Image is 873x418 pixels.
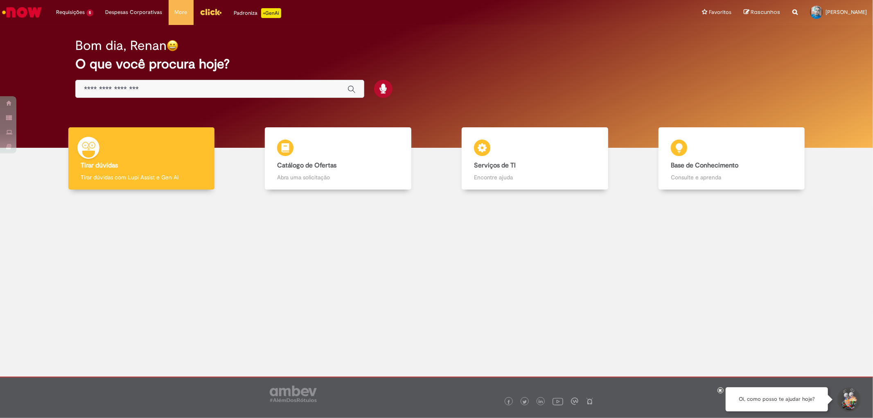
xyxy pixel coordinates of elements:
b: Tirar dúvidas [81,161,118,169]
span: Despesas Corporativas [106,8,162,16]
img: logo_footer_youtube.png [553,396,563,407]
a: Catálogo de Ofertas Abra uma solicitação [240,127,437,190]
button: Iniciar Conversa de Suporte [836,387,861,412]
span: Rascunhos [751,8,780,16]
a: Tirar dúvidas Tirar dúvidas com Lupi Assist e Gen Ai [43,127,240,190]
p: Tirar dúvidas com Lupi Assist e Gen Ai [81,173,202,181]
b: Catálogo de Ofertas [277,161,336,169]
a: Serviços de TI Encontre ajuda [437,127,634,190]
img: logo_footer_naosei.png [586,398,593,405]
p: Abra uma solicitação [277,173,399,181]
img: logo_footer_workplace.png [571,398,578,405]
h2: O que você procura hoje? [75,57,797,71]
span: Favoritos [709,8,731,16]
a: Rascunhos [744,9,780,16]
span: [PERSON_NAME] [826,9,867,16]
b: Serviços de TI [474,161,516,169]
p: +GenAi [261,8,281,18]
span: More [175,8,187,16]
img: logo_footer_ambev_rotulo_gray.png [270,386,317,402]
img: logo_footer_linkedin.png [539,400,543,404]
a: Base de Conhecimento Consulte e aprenda [633,127,830,190]
img: logo_footer_twitter.png [523,400,527,404]
span: Requisições [56,8,85,16]
img: logo_footer_facebook.png [507,400,511,404]
p: Encontre ajuda [474,173,596,181]
img: click_logo_yellow_360x200.png [200,6,222,18]
span: 5 [86,9,93,16]
h2: Bom dia, Renan [75,38,167,53]
img: ServiceNow [1,4,43,20]
div: Oi, como posso te ajudar hoje? [726,387,828,411]
img: happy-face.png [167,40,178,52]
div: Padroniza [234,8,281,18]
p: Consulte e aprenda [671,173,792,181]
b: Base de Conhecimento [671,161,738,169]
